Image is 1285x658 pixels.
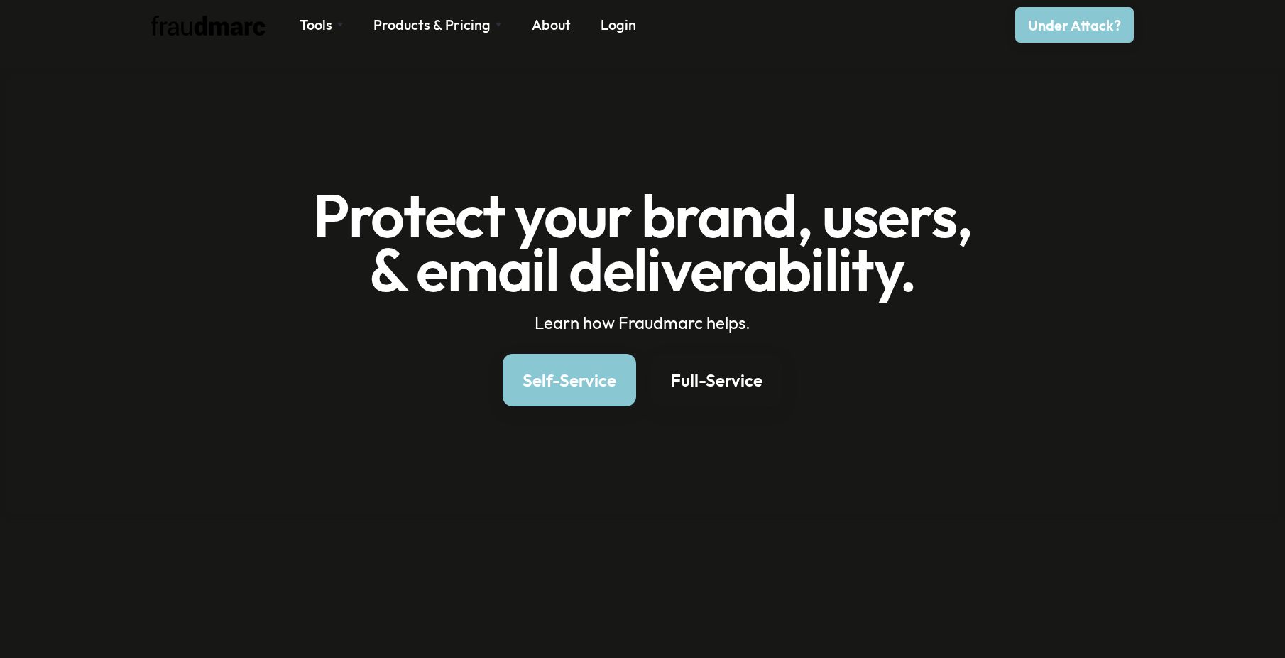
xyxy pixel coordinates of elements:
[523,369,616,392] div: Self-Service
[300,15,344,35] div: Tools
[373,15,491,35] div: Products & Pricing
[373,15,502,35] div: Products & Pricing
[503,354,636,406] a: Self-Service
[231,189,1055,296] h1: Protect your brand, users, & email deliverability.
[1015,7,1134,43] a: Under Attack?
[651,354,782,406] a: Full-Service
[671,369,762,392] div: Full-Service
[532,15,571,35] a: About
[231,311,1055,334] div: Learn how Fraudmarc helps.
[1028,16,1121,36] div: Under Attack?
[300,15,332,35] div: Tools
[601,15,636,35] a: Login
